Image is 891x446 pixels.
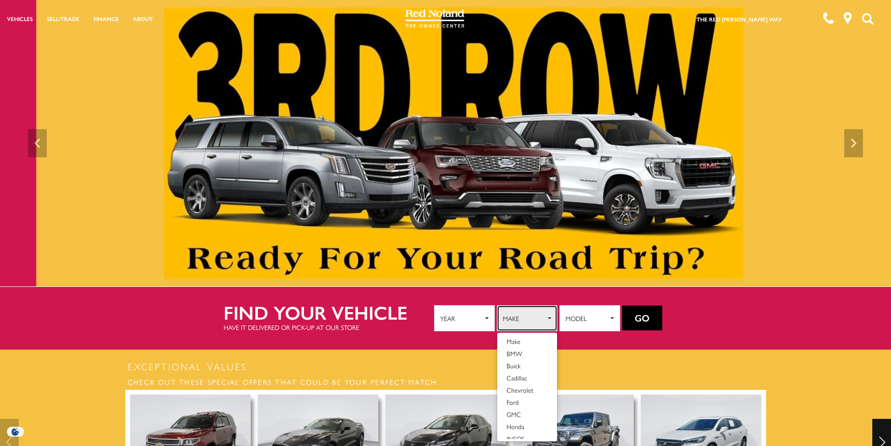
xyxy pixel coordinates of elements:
[507,385,534,395] span: Chevrolet
[406,13,464,22] a: Red Noland Pre-Owned
[507,349,522,358] span: BMW
[28,129,47,157] div: Previous
[507,422,524,431] span: Honda
[125,359,766,373] h2: Exceptional Values
[507,373,527,382] span: Cadillac
[503,311,545,325] span: Make
[559,305,620,331] button: Model
[5,427,26,437] section: Click to Open Cookie Consent Modal
[5,427,26,437] img: Opt-Out Icon
[497,305,558,331] button: Make
[507,409,521,419] span: GMC
[696,15,782,23] a: The Red [PERSON_NAME] Way
[125,373,766,390] h3: Check out these special offers that could be your perfect match.
[507,397,519,407] span: Ford
[224,322,434,332] p: Have it delivered or pick-up at our store
[507,336,521,346] span: Make
[440,311,483,325] span: Year
[406,9,464,28] img: Red Noland Pre-Owned
[622,306,662,331] button: Go
[507,361,521,370] span: Buick
[434,305,495,331] button: Year
[507,434,524,443] span: INEOS
[844,129,863,157] div: Next
[858,0,877,37] button: Open the search field
[224,302,434,322] h2: Find your vehicle
[565,311,608,325] span: Model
